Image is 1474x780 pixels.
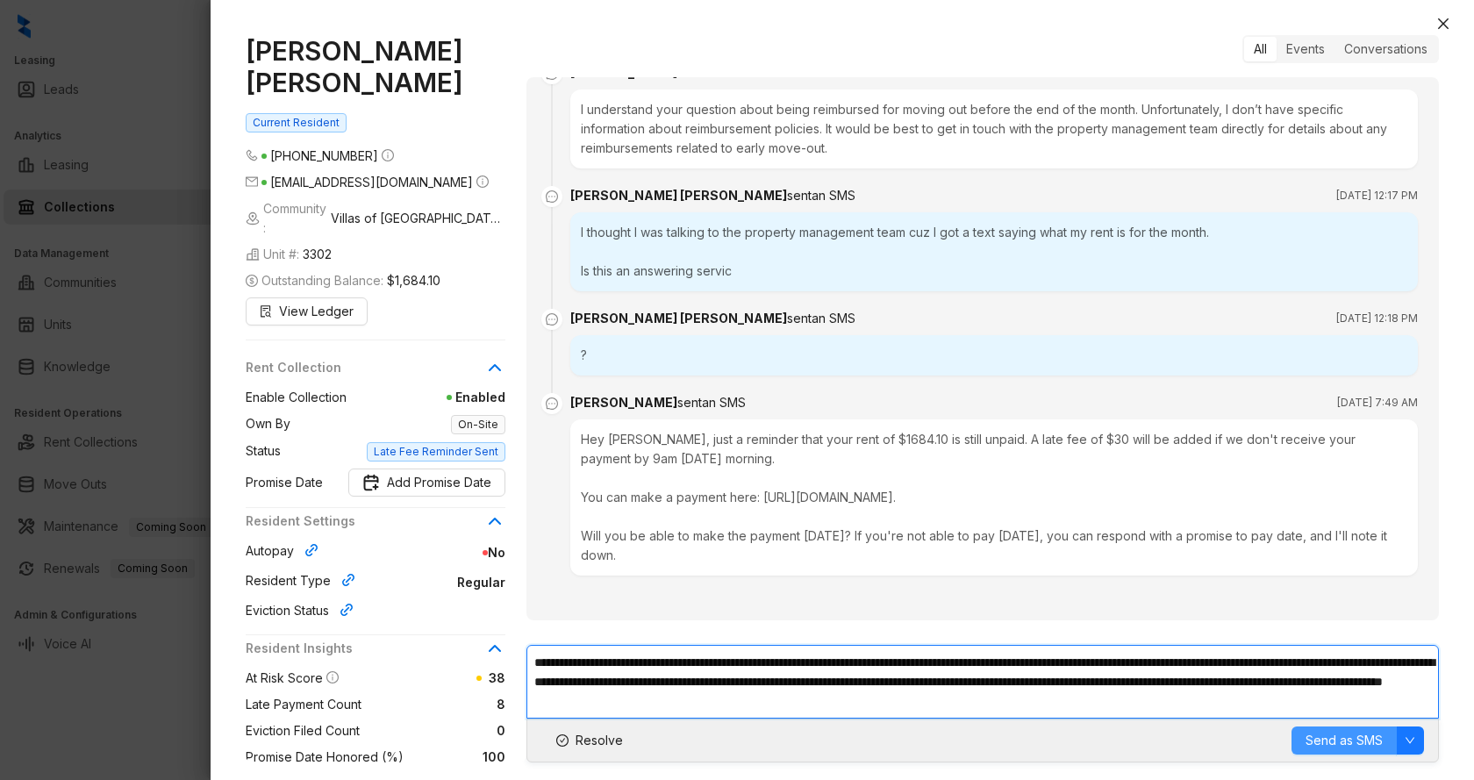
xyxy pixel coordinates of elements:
span: Current Resident [246,113,347,132]
span: check-circle [556,734,569,747]
span: file-search [260,305,272,318]
span: [DATE] 7:49 AM [1337,394,1418,411]
div: Resident Settings [246,512,505,541]
span: [PHONE_NUMBER] [270,148,378,163]
span: Outstanding Balance: [246,271,440,290]
span: At Risk Score [246,670,323,685]
span: Unit #: [246,245,332,264]
button: View Ledger [246,297,368,326]
span: Community: [246,199,505,238]
div: Events [1277,37,1334,61]
div: Resident Type [246,571,362,594]
span: Promise Date [246,473,323,492]
span: sent an SMS [787,311,855,326]
span: message [541,309,562,330]
span: 100 [404,748,505,767]
div: All [1244,37,1277,61]
span: close [1436,17,1450,31]
span: sent an SMS [677,395,746,410]
span: Resident Insights [246,639,484,658]
span: 3302 [303,245,332,264]
span: Eviction Filed Count [246,721,360,741]
span: Enable Collection [246,388,347,407]
span: dollar [246,275,258,287]
img: building-icon [246,211,260,225]
span: [DATE] 12:17 PM [1336,187,1418,204]
button: Promise DateAdd Promise Date [348,469,505,497]
span: info-circle [382,149,394,161]
span: down [1405,735,1415,746]
span: Status [246,441,281,461]
span: Own By [246,414,290,433]
div: I thought I was talking to the property management team cuz I got a text saying what my rent is f... [570,212,1418,291]
span: info-circle [476,175,489,188]
span: mail [246,175,258,188]
button: Close [1433,13,1454,34]
img: building-icon [246,247,260,261]
button: Send as SMS [1292,726,1397,755]
div: ? [570,335,1418,376]
div: Conversations [1334,37,1437,61]
span: [DATE] 12:18 PM [1336,310,1418,327]
span: Promise Date Honored (%) [246,748,404,767]
span: No [326,543,505,562]
button: Resolve [541,726,638,755]
span: On-Site [451,415,505,434]
div: [PERSON_NAME] [570,393,746,412]
img: Promise Date [362,474,380,491]
span: [EMAIL_ADDRESS][DOMAIN_NAME] [270,175,473,190]
div: [PERSON_NAME] [PERSON_NAME] [570,309,855,328]
span: message [541,393,562,414]
div: [PERSON_NAME] [PERSON_NAME] [570,186,855,205]
span: $1,684.10 [387,271,440,290]
span: Late Payment Count [246,695,361,714]
span: phone [246,149,258,161]
div: Rent Collection [246,358,505,388]
span: 38 [489,670,505,685]
span: Add Promise Date [387,473,491,492]
span: info-circle [326,671,339,683]
span: Rent Collection [246,358,484,377]
div: Autopay [246,541,326,564]
span: Regular [362,573,505,592]
div: I understand your question about being reimbursed for moving out before the end of the month. Unf... [570,89,1418,168]
span: Villas of [GEOGRAPHIC_DATA] I [331,209,505,228]
span: View Ledger [279,302,354,321]
div: Hey [PERSON_NAME], just a reminder that your rent of $1684.10 is still unpaid. A late fee of $30 ... [570,419,1418,576]
div: segmented control [1242,35,1439,63]
span: Resident Settings [246,512,484,531]
span: Send as SMS [1306,731,1383,750]
h1: [PERSON_NAME] [PERSON_NAME] [246,35,505,99]
div: Resident Insights [246,639,505,669]
span: Late Fee Reminder Sent [367,442,505,462]
span: 0 [360,721,505,741]
div: Eviction Status [246,601,361,624]
span: sent an SMS [787,188,855,203]
span: Enabled [347,388,505,407]
span: message [541,186,562,207]
span: Resolve [576,731,623,750]
span: 8 [361,695,505,714]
